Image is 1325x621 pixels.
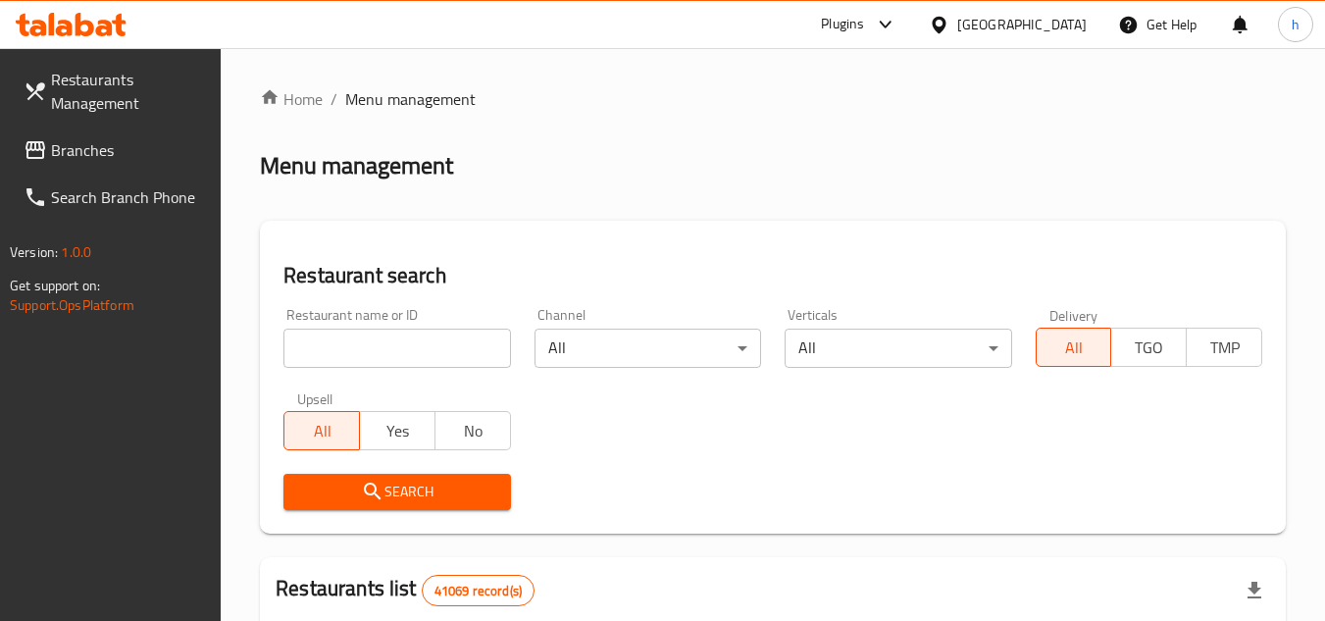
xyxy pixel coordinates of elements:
[1049,308,1098,322] label: Delivery
[10,292,134,318] a: Support.OpsPlatform
[8,127,222,174] a: Branches
[276,574,535,606] h2: Restaurants list
[51,185,206,209] span: Search Branch Phone
[283,474,510,510] button: Search
[821,13,864,36] div: Plugins
[1119,334,1179,362] span: TGO
[443,417,503,445] span: No
[1045,334,1104,362] span: All
[535,329,761,368] div: All
[1195,334,1254,362] span: TMP
[260,87,323,111] a: Home
[422,575,535,606] div: Total records count
[283,329,510,368] input: Search for restaurant name or ID..
[283,411,360,450] button: All
[1186,328,1262,367] button: TMP
[8,174,222,221] a: Search Branch Phone
[345,87,476,111] span: Menu management
[8,56,222,127] a: Restaurants Management
[359,411,435,450] button: Yes
[260,87,1286,111] nav: breadcrumb
[283,261,1262,290] h2: Restaurant search
[292,417,352,445] span: All
[957,14,1087,35] div: [GEOGRAPHIC_DATA]
[331,87,337,111] li: /
[1110,328,1187,367] button: TGO
[423,582,534,600] span: 41069 record(s)
[61,239,91,265] span: 1.0.0
[10,273,100,298] span: Get support on:
[368,417,428,445] span: Yes
[10,239,58,265] span: Version:
[785,329,1011,368] div: All
[434,411,511,450] button: No
[299,480,494,504] span: Search
[1292,14,1300,35] span: h
[1231,567,1278,614] div: Export file
[260,150,453,181] h2: Menu management
[297,391,333,405] label: Upsell
[1036,328,1112,367] button: All
[51,68,206,115] span: Restaurants Management
[51,138,206,162] span: Branches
